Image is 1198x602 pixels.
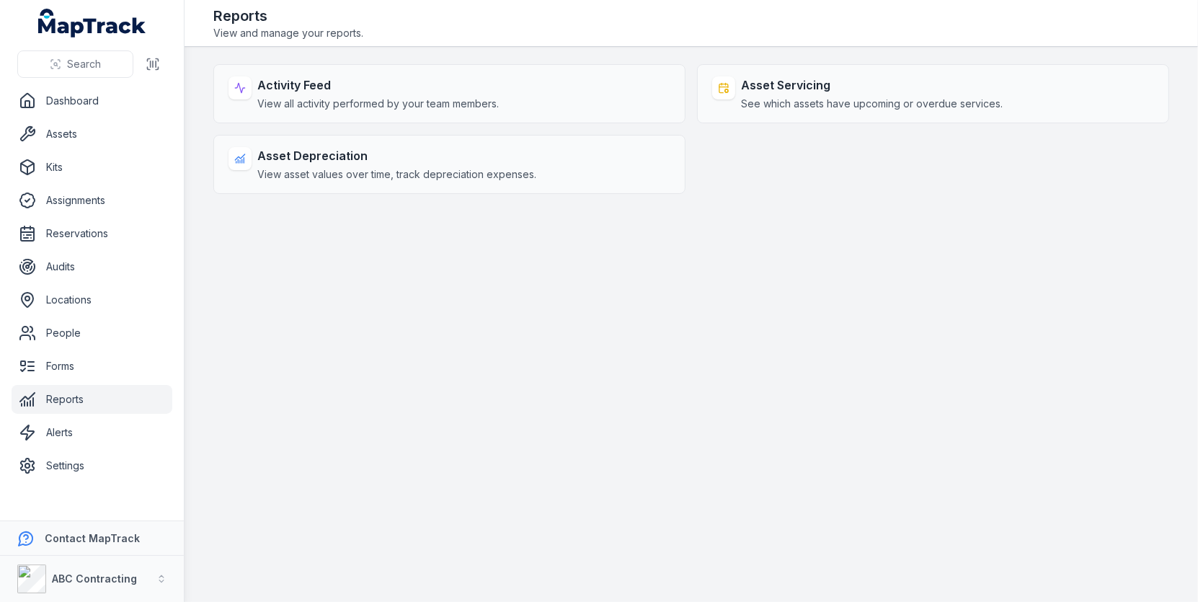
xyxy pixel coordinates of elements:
span: View and manage your reports. [213,26,363,40]
a: Dashboard [12,87,172,115]
h2: Reports [213,6,363,26]
a: People [12,319,172,348]
a: MapTrack [38,9,146,37]
button: Search [17,50,133,78]
strong: Contact MapTrack [45,532,140,544]
a: Kits [12,153,172,182]
strong: Asset Servicing [741,76,1003,94]
a: Activity FeedView all activity performed by your team members. [213,64,685,123]
a: Assignments [12,186,172,215]
span: View asset values over time, track depreciation expenses. [257,167,536,182]
strong: Asset Depreciation [257,147,536,164]
a: Reservations [12,219,172,248]
strong: Activity Feed [257,76,499,94]
a: Locations [12,285,172,314]
span: View all activity performed by your team members. [257,97,499,111]
strong: ABC Contracting [52,572,137,585]
a: Audits [12,252,172,281]
a: Alerts [12,418,172,447]
a: Forms [12,352,172,381]
a: Settings [12,451,172,480]
a: Asset ServicingSee which assets have upcoming or overdue services. [697,64,1169,123]
a: Reports [12,385,172,414]
a: Assets [12,120,172,149]
a: Asset DepreciationView asset values over time, track depreciation expenses. [213,135,685,194]
span: See which assets have upcoming or overdue services. [741,97,1003,111]
span: Search [67,57,101,71]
